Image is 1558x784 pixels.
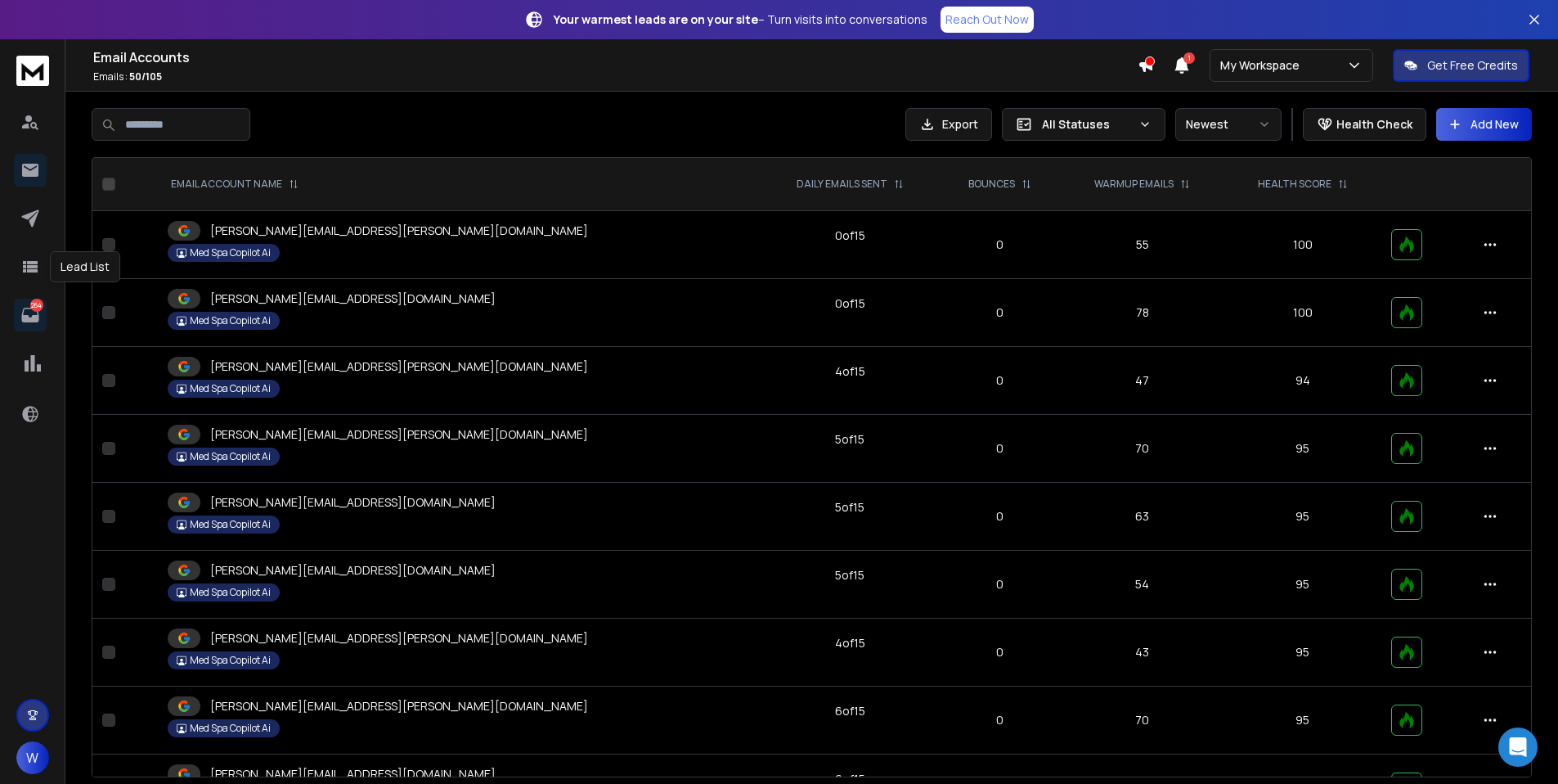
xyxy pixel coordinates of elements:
[941,7,1034,33] a: Reach Out Now
[1498,728,1538,767] div: Open Intercom Messenger
[1336,116,1412,133] p: Health Check
[1224,483,1381,551] td: 95
[835,363,865,380] div: 4 of 15
[1224,211,1381,279] td: 100
[1303,108,1426,141] button: Health Check
[835,567,864,583] div: 5 of 15
[14,299,47,331] a: 264
[1060,483,1224,551] td: 63
[93,70,1138,83] p: Emails :
[950,372,1050,389] p: 0
[950,440,1050,457] p: 0
[30,299,43,312] p: 264
[129,70,162,83] span: 50 / 105
[1224,279,1381,347] td: 100
[190,246,271,259] p: Med Spa Copilot Ai
[210,291,496,307] p: [PERSON_NAME][EMAIL_ADDRESS][DOMAIN_NAME]
[1224,687,1381,755] td: 95
[210,426,588,443] p: [PERSON_NAME][EMAIL_ADDRESS][PERSON_NAME][DOMAIN_NAME]
[1094,178,1174,191] p: WARMUP EMAILS
[835,635,865,651] div: 4 of 15
[1183,52,1195,64] span: 1
[1060,347,1224,415] td: 47
[1060,279,1224,347] td: 78
[950,644,1050,660] p: 0
[835,499,864,516] div: 5 of 15
[1393,49,1529,82] button: Get Free Credits
[554,11,927,28] p: – Turn visits into conversations
[16,741,49,774] button: W
[1224,551,1381,619] td: 95
[968,178,1015,191] p: BOUNCES
[835,703,865,719] div: 6 of 15
[1224,619,1381,687] td: 95
[210,358,588,375] p: [PERSON_NAME][EMAIL_ADDRESS][PERSON_NAME][DOMAIN_NAME]
[190,314,271,327] p: Med Spa Copilot Ai
[1060,687,1224,755] td: 70
[210,494,496,511] p: [PERSON_NAME][EMAIL_ADDRESS][DOMAIN_NAME]
[950,237,1050,253] p: 0
[171,178,299,191] div: EMAIL ACCOUNT NAME
[1060,415,1224,483] td: 70
[190,518,271,531] p: Med Spa Copilot Ai
[210,630,588,647] p: [PERSON_NAME][EMAIL_ADDRESS][PERSON_NAME][DOMAIN_NAME]
[93,47,1138,67] h1: Email Accounts
[190,450,271,463] p: Med Spa Copilot Ai
[190,722,271,735] p: Med Spa Copilot Ai
[950,304,1050,321] p: 0
[905,108,992,141] button: Export
[554,11,758,27] strong: Your warmest leads are on your site
[210,766,496,782] p: [PERSON_NAME][EMAIL_ADDRESS][DOMAIN_NAME]
[190,586,271,599] p: Med Spa Copilot Ai
[1436,108,1532,141] button: Add New
[1220,57,1306,74] p: My Workspace
[1060,551,1224,619] td: 54
[1060,211,1224,279] td: 55
[190,654,271,667] p: Med Spa Copilot Ai
[797,178,887,191] p: DAILY EMAILS SENT
[210,223,588,239] p: [PERSON_NAME][EMAIL_ADDRESS][PERSON_NAME][DOMAIN_NAME]
[950,712,1050,728] p: 0
[210,562,496,579] p: [PERSON_NAME][EMAIL_ADDRESS][DOMAIN_NAME]
[1224,415,1381,483] td: 95
[835,228,865,244] div: 0 of 15
[835,431,864,448] div: 5 of 15
[1427,57,1518,74] p: Get Free Credits
[945,11,1029,28] p: Reach Out Now
[16,56,49,86] img: logo
[210,698,588,714] p: [PERSON_NAME][EMAIL_ADDRESS][PERSON_NAME][DOMAIN_NAME]
[190,382,271,395] p: Med Spa Copilot Ai
[950,508,1050,525] p: 0
[1224,347,1381,415] td: 94
[1060,619,1224,687] td: 43
[1258,178,1331,191] p: HEALTH SCORE
[1175,108,1282,141] button: Newest
[835,295,865,312] div: 0 of 15
[950,576,1050,593] p: 0
[1042,116,1132,133] p: All Statuses
[50,251,120,282] div: Lead List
